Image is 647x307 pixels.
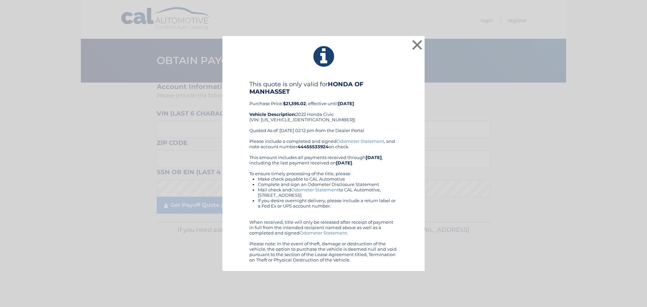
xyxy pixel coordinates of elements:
[338,101,354,106] b: [DATE]
[410,38,424,52] button: ×
[249,112,296,117] strong: Vehicle Description:
[298,144,329,149] b: 44455533924
[337,139,384,144] a: Odometer Statement
[258,198,398,209] li: If you desire overnight delivery, please include a return label or a Fed Ex or UPS account number.
[249,81,364,95] b: HONDA OF MANHASSET
[283,101,306,106] b: $21,395.02
[249,81,398,95] h4: This quote is only valid for
[258,176,398,182] li: Make check payable to CAL Automotive
[249,81,398,139] div: Purchase Price: , effective until 2022 Honda Civic (VIN: [US_VEHICLE_IDENTIFICATION_NUMBER]) Quot...
[336,160,352,165] b: [DATE]
[249,139,398,263] div: Please include a completed and signed , and note account number on check. This amount includes al...
[300,230,347,236] a: Odometer Statement
[366,155,382,160] b: [DATE]
[291,187,339,192] a: Odometer Statement
[258,182,398,187] li: Complete and sign an Odometer Disclosure Statement
[258,187,398,198] li: Mail check and to CAL Automotive, [STREET_ADDRESS]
